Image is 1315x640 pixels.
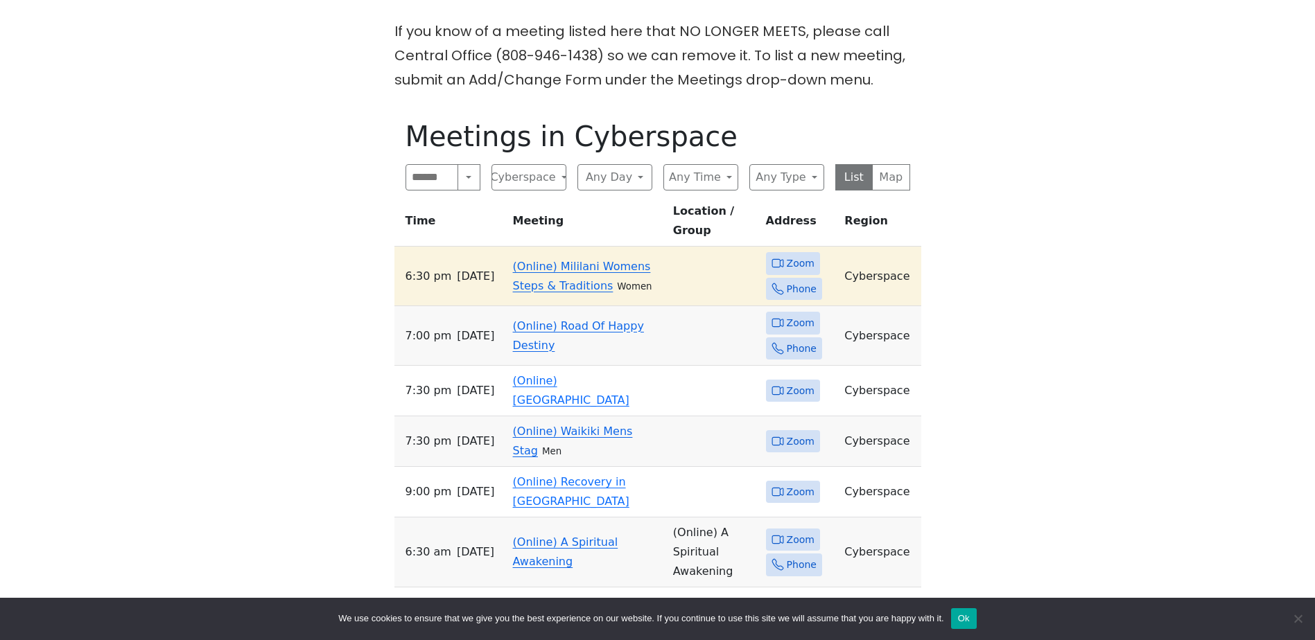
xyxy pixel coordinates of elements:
[787,255,815,272] span: Zoom
[1291,612,1305,625] span: No
[406,542,451,562] span: 6:30 AM
[513,535,618,568] a: (Online) A Spiritual Awakening
[507,202,668,247] th: Meeting
[617,281,652,292] small: Women
[542,446,561,456] small: Men
[491,164,566,190] button: Cyberspace
[513,260,651,292] a: (Online) Mililani Womens Steps & Traditions
[839,306,921,366] td: Cyberspace
[338,612,943,625] span: We use cookies to ensure that we give you the best experience on our website. If you continue to ...
[457,482,494,501] span: [DATE]
[406,120,910,153] h1: Meetings in Cyberspace
[872,164,910,190] button: Map
[787,340,817,357] span: Phone
[394,19,921,92] p: If you know of a meeting listed here that NO LONGER MEETS, please call Central Office (808-946-14...
[458,164,480,190] button: Search
[457,432,494,451] span: [DATE]
[787,483,815,501] span: Zoom
[513,425,633,457] a: (Online) Waikiki Mens Stag
[760,202,839,247] th: Address
[839,416,921,467] td: Cyberspace
[839,366,921,416] td: Cyberspace
[787,382,815,400] span: Zoom
[787,433,815,450] span: Zoom
[787,314,815,332] span: Zoom
[839,202,921,247] th: Region
[394,202,507,247] th: Time
[457,381,494,400] span: [DATE]
[787,531,815,549] span: Zoom
[835,164,873,190] button: List
[457,267,494,286] span: [DATE]
[513,374,629,407] a: (Online) [GEOGRAPHIC_DATA]
[406,381,452,400] span: 7:30 PM
[668,517,760,587] td: (Online) A Spiritual Awakening
[457,326,494,346] span: [DATE]
[577,164,652,190] button: Any Day
[787,281,817,298] span: Phone
[406,482,452,501] span: 9:00 PM
[663,164,738,190] button: Any Time
[839,247,921,306] td: Cyberspace
[839,517,921,587] td: Cyberspace
[513,319,644,352] a: (Online) Road Of Happy Destiny
[839,467,921,517] td: Cyberspace
[787,556,817,574] span: Phone
[406,164,459,190] input: Search
[749,164,824,190] button: Any Type
[951,608,977,629] button: Ok
[513,475,629,508] a: (Online) Recovery in [GEOGRAPHIC_DATA]
[406,432,452,451] span: 7:30 PM
[406,267,452,286] span: 6:30 PM
[406,326,452,346] span: 7:00 PM
[668,202,760,247] th: Location / Group
[457,542,494,562] span: [DATE]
